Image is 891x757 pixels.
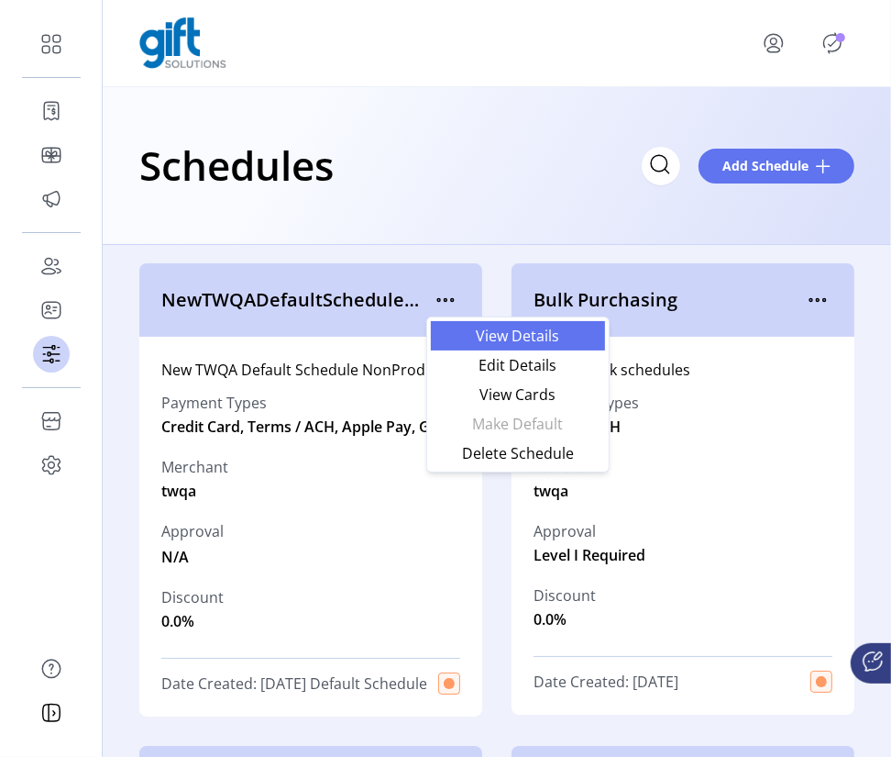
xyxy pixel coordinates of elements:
span: Edit Details [442,358,594,373]
li: View Cards [431,380,605,409]
label: Discount [533,584,596,607]
span: View Details [442,328,594,343]
span: Date Created: [DATE] [533,671,678,693]
span: Add Schedule [722,156,808,175]
label: Merchant [161,456,228,478]
span: Credit Card, Terms / ACH, Apple Pay, Google Pay [161,416,460,438]
span: Approval [161,520,224,542]
label: Payment Types [161,392,460,414]
span: Delete Schedule [442,446,594,461]
span: twqa [533,480,568,502]
div: Testing bulk schedules [533,359,832,381]
span: NewTWQADefaultScheduleNonProd [161,286,431,314]
span: 0.0% [533,608,566,630]
input: Search [642,147,680,185]
img: logo [139,17,226,69]
h1: Schedules [139,133,334,197]
button: menu [803,285,832,315]
button: menu [737,21,818,65]
span: twqa [161,480,196,502]
button: Publisher Panel [818,28,847,58]
span: View Cards [442,387,594,402]
span: Level I Required [533,544,645,566]
label: Approval [533,520,645,542]
button: menu [431,285,460,315]
button: Add Schedule [698,149,854,184]
span: Default Schedule [310,673,427,695]
li: View Details [431,321,605,351]
span: Bulk Purchasing [533,286,803,314]
span: N/A [161,542,224,568]
span: 0.0% [161,610,194,632]
div: New TWQA Default Schedule NonProd [161,359,460,381]
li: Delete Schedule [431,439,605,468]
span: Date Created: [DATE] [161,673,306,695]
li: Edit Details [431,351,605,380]
label: Discount [161,586,224,608]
